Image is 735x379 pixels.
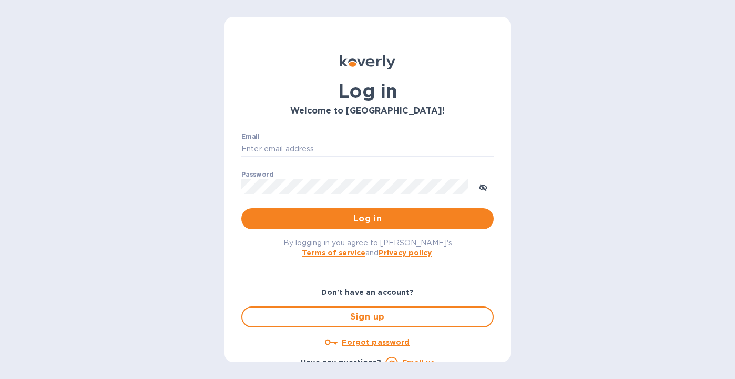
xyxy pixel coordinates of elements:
[379,249,432,257] a: Privacy policy
[302,249,365,257] a: Terms of service
[321,288,414,296] b: Don't have an account?
[241,134,260,140] label: Email
[283,239,452,257] span: By logging in you agree to [PERSON_NAME]'s and .
[241,141,494,157] input: Enter email address
[241,306,494,327] button: Sign up
[250,212,485,225] span: Log in
[241,80,494,102] h1: Log in
[340,55,395,69] img: Koverly
[402,358,434,367] a: Email us
[473,176,494,197] button: toggle password visibility
[251,311,484,323] span: Sign up
[241,208,494,229] button: Log in
[241,106,494,116] h3: Welcome to [GEOGRAPHIC_DATA]!
[342,338,410,346] u: Forgot password
[241,171,273,178] label: Password
[301,358,381,366] b: Have any questions?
